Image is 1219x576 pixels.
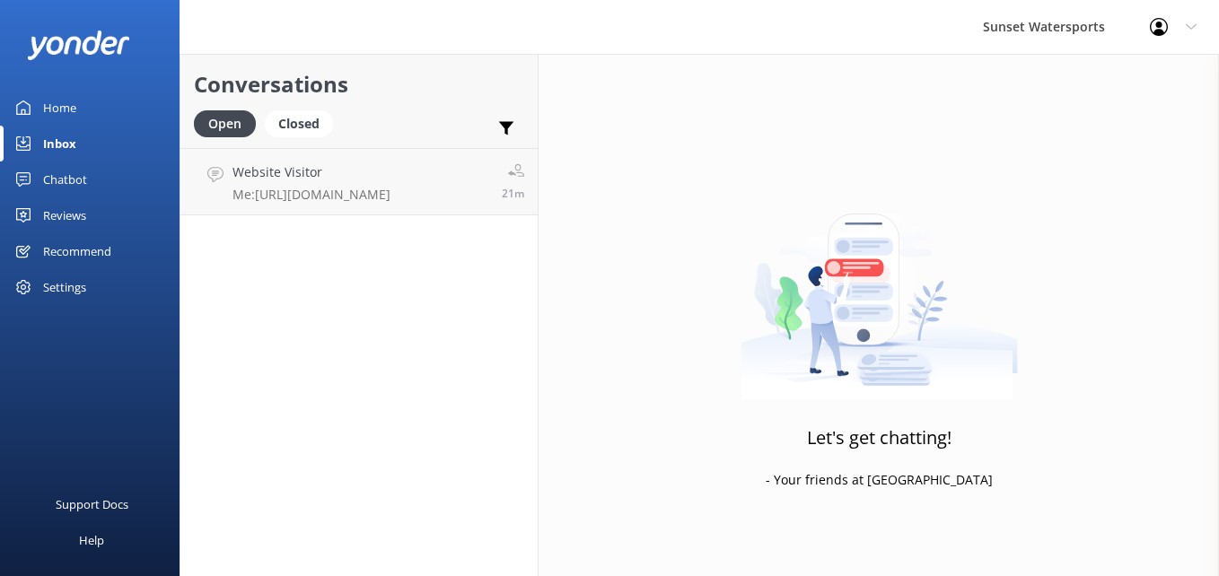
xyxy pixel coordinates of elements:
div: Open [194,110,256,137]
h2: Conversations [194,67,524,101]
a: Closed [265,113,342,133]
a: Open [194,113,265,133]
p: - Your friends at [GEOGRAPHIC_DATA] [766,470,993,490]
img: yonder-white-logo.png [27,31,130,60]
h3: Let's get chatting! [807,423,952,452]
div: Closed [265,110,333,137]
div: Home [43,90,76,126]
p: Me: [URL][DOMAIN_NAME] [232,187,390,203]
div: Inbox [43,126,76,161]
div: Support Docs [56,486,128,522]
div: Chatbot [43,161,87,197]
div: Recommend [43,233,111,269]
img: artwork of a man stealing a conversation from at giant smartphone [741,176,1018,400]
h4: Website Visitor [232,162,390,182]
div: Settings [43,269,86,305]
div: Help [79,522,104,558]
div: Reviews [43,197,86,233]
span: Sep 17 2025 12:50pm (UTC -05:00) America/Cancun [502,186,524,201]
a: Website VisitorMe:[URL][DOMAIN_NAME]21m [180,148,538,215]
